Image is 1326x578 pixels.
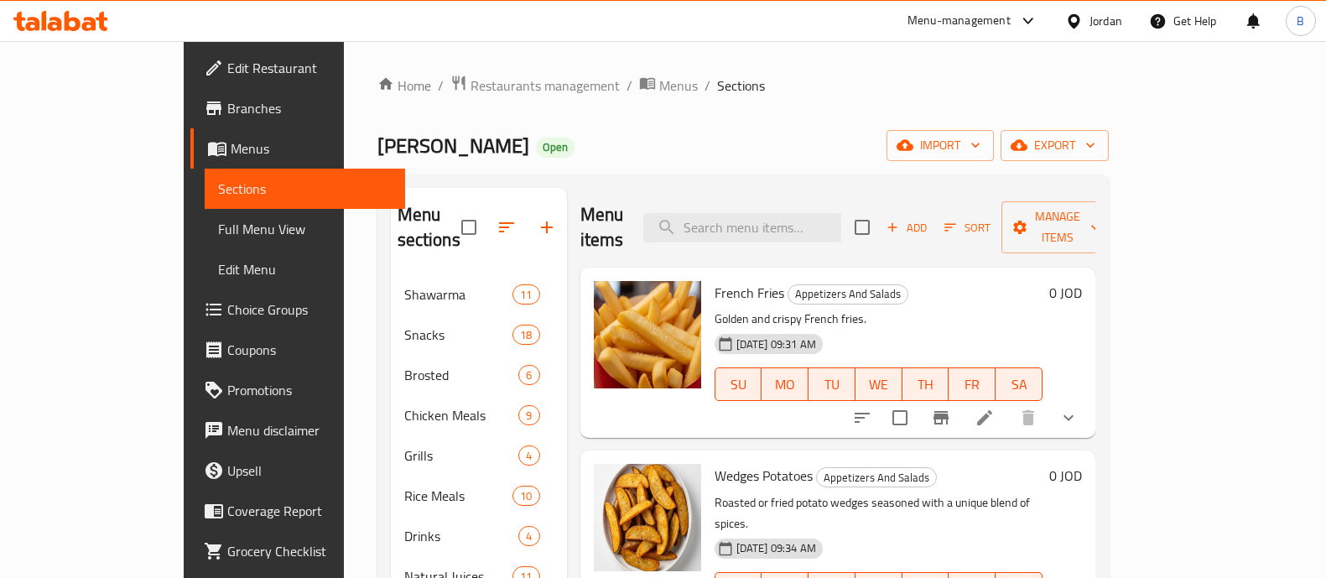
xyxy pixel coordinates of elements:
nav: breadcrumb [377,75,1109,96]
button: MO [762,367,809,401]
span: TU [815,372,849,397]
span: Drinks [404,526,519,546]
span: Coverage Report [227,501,392,521]
span: Brosted [404,365,519,385]
button: delete [1008,398,1048,438]
li: / [438,76,444,96]
div: Shawarma11 [391,274,567,315]
div: items [512,284,539,305]
a: Edit menu item [975,408,995,428]
span: Grocery Checklist [227,541,392,561]
h6: 0 JOD [1049,281,1082,305]
span: Select all sections [451,210,486,245]
button: import [887,130,994,161]
a: Upsell [190,450,405,491]
button: Add [880,215,933,241]
button: Manage items [1001,201,1114,253]
input: search [643,213,841,242]
span: Choice Groups [227,299,392,320]
span: 4 [519,529,538,544]
div: items [518,526,539,546]
button: TH [902,367,949,401]
span: Upsell [227,461,392,481]
div: items [518,365,539,385]
span: [DATE] 09:31 AM [730,336,823,352]
span: Open [536,140,575,154]
a: Choice Groups [190,289,405,330]
span: Appetizers And Salads [817,468,936,487]
div: Snacks18 [391,315,567,355]
span: Add [884,218,929,237]
a: Menu disclaimer [190,410,405,450]
a: Edit Menu [205,249,405,289]
svg: Show Choices [1058,408,1079,428]
button: TU [809,367,855,401]
div: Rice Meals10 [391,476,567,516]
div: Appetizers And Salads [788,284,908,305]
span: 9 [519,408,538,424]
button: Add section [527,207,567,247]
span: Sections [717,76,765,96]
span: French Fries [715,280,784,305]
div: Brosted6 [391,355,567,395]
div: Chicken Meals [404,405,519,425]
img: French Fries [594,281,701,388]
span: Manage items [1015,206,1100,248]
span: Grills [404,445,519,466]
button: export [1001,130,1109,161]
div: items [512,325,539,345]
div: Jordan [1089,12,1122,30]
span: Edit Restaurant [227,58,392,78]
span: 11 [513,287,538,303]
p: Golden and crispy French fries. [715,309,1043,330]
div: Open [536,138,575,158]
span: Menus [659,76,698,96]
span: Rice Meals [404,486,513,506]
span: export [1014,135,1095,156]
div: Grills4 [391,435,567,476]
a: Menus [639,75,698,96]
a: Promotions [190,370,405,410]
span: Promotions [227,380,392,400]
button: SA [996,367,1043,401]
a: Edit Restaurant [190,48,405,88]
a: Grocery Checklist [190,531,405,571]
span: TH [909,372,943,397]
span: Add item [880,215,933,241]
span: Full Menu View [218,219,392,239]
span: 6 [519,367,538,383]
p: Roasted or fried potato wedges seasoned with a unique blend of spices. [715,492,1043,534]
span: Select section [845,210,880,245]
span: import [900,135,980,156]
button: sort-choices [842,398,882,438]
div: Drinks4 [391,516,567,556]
a: Branches [190,88,405,128]
span: WE [862,372,896,397]
button: show more [1048,398,1089,438]
a: Restaurants management [450,75,620,96]
span: Menus [231,138,392,159]
span: Select to update [882,400,918,435]
button: WE [855,367,902,401]
span: MO [768,372,802,397]
span: Shawarma [404,284,513,305]
span: Branches [227,98,392,118]
img: Wedges Potatoes [594,464,701,571]
li: / [705,76,710,96]
span: Sections [218,179,392,199]
button: Branch-specific-item [921,398,961,438]
span: [PERSON_NAME] [377,127,529,164]
div: items [512,486,539,506]
div: Menu-management [907,11,1011,31]
span: Snacks [404,325,513,345]
button: FR [949,367,996,401]
button: Sort [940,215,995,241]
span: Wedges Potatoes [715,463,813,488]
a: Menus [190,128,405,169]
div: items [518,405,539,425]
span: B [1297,12,1304,30]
